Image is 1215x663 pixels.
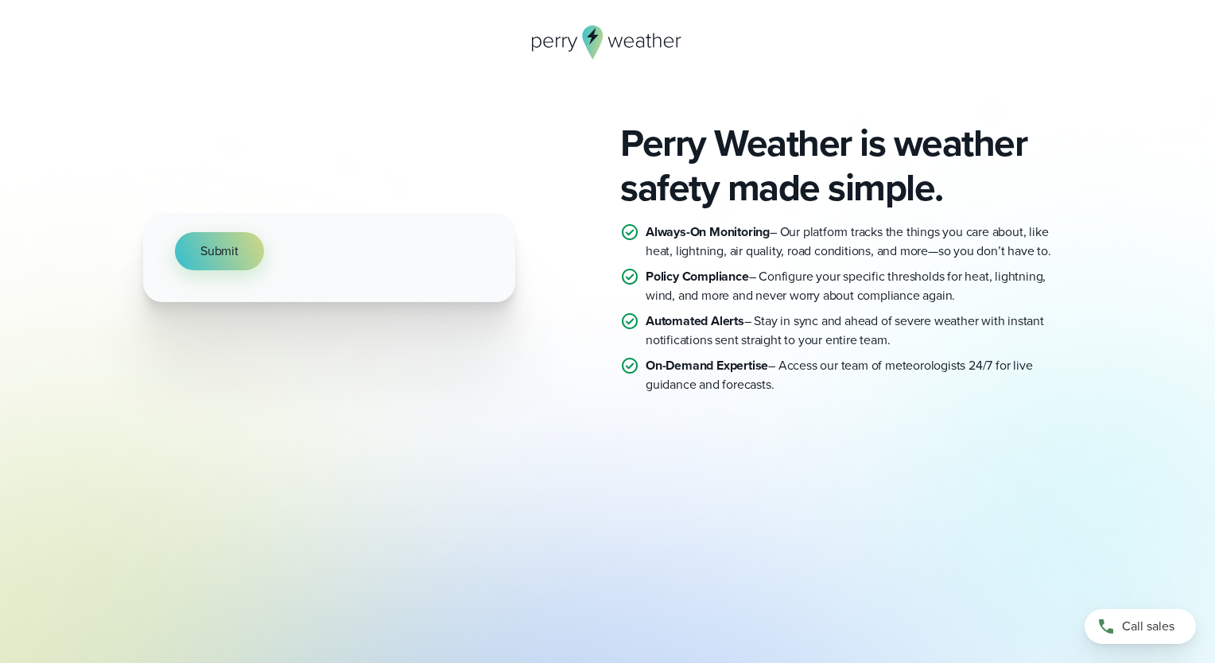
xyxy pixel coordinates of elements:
[646,223,770,241] strong: Always-On Monitoring
[1085,609,1196,644] a: Call sales
[200,242,239,261] span: Submit
[646,312,744,330] strong: Automated Alerts
[1122,617,1174,636] span: Call sales
[646,267,749,285] strong: Policy Compliance
[646,267,1072,305] p: – Configure your specific thresholds for heat, lightning, wind, and more and never worry about co...
[646,312,1072,350] p: – Stay in sync and ahead of severe weather with instant notifications sent straight to your entir...
[646,356,768,374] strong: On-Demand Expertise
[620,121,1072,210] h2: Perry Weather is weather safety made simple.
[646,356,1072,394] p: – Access our team of meteorologists 24/7 for live guidance and forecasts.
[175,232,264,270] button: Submit
[646,223,1072,261] p: – Our platform tracks the things you care about, like heat, lightning, air quality, road conditio...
